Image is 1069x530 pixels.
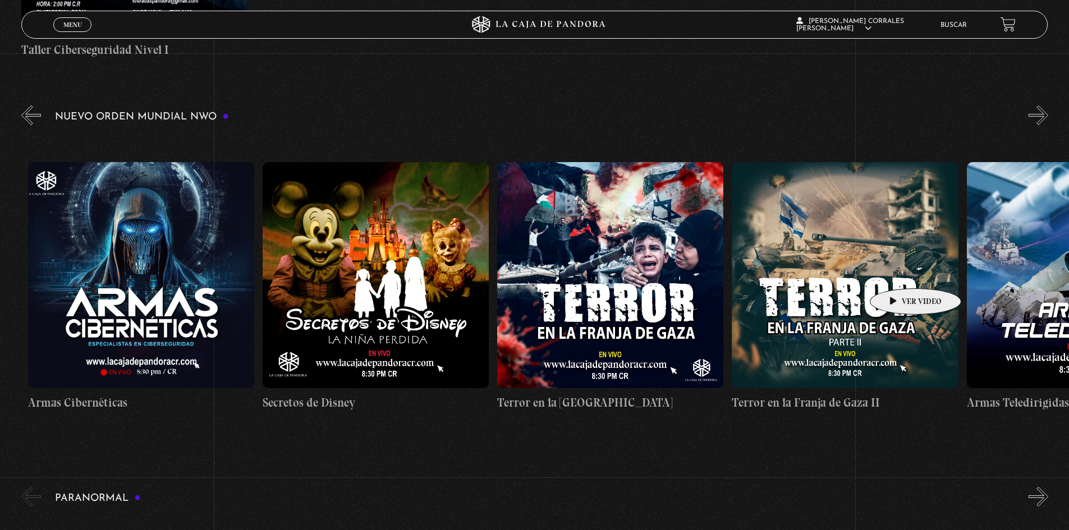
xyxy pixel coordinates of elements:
button: Next [1029,487,1048,506]
span: Cerrar [59,31,86,39]
button: Previous [21,105,41,125]
h4: Terror en la [GEOGRAPHIC_DATA] [497,394,723,412]
span: Menu [63,21,82,28]
a: Armas Cibernéticas [28,133,254,440]
a: Secretos de Disney [263,133,489,440]
button: Next [1029,105,1048,125]
h4: Secretos de Disney [263,394,489,412]
span: [PERSON_NAME] Corrales [PERSON_NAME] [796,18,904,32]
h3: Nuevo Orden Mundial NWO [55,112,229,122]
a: Terror en la [GEOGRAPHIC_DATA] [497,133,723,440]
a: Buscar [940,22,967,29]
h4: Armas Cibernéticas [28,394,254,412]
h4: Terror en la Franja de Gaza II [732,394,958,412]
a: Terror en la Franja de Gaza II [732,133,958,440]
button: Previous [21,487,41,506]
a: View your shopping cart [1001,17,1016,32]
h4: Taller Ciberseguridad Nivel I [21,41,247,59]
h3: Paranormal [55,493,141,504]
